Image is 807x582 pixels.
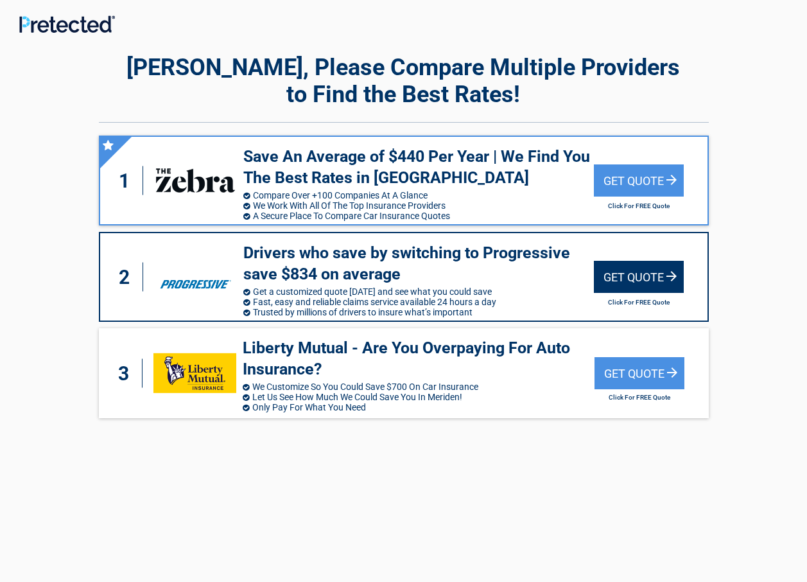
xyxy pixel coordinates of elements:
h3: Drivers who save by switching to Progressive save $834 on average [243,243,594,285]
div: 1 [113,166,144,195]
h2: Click For FREE Quote [594,394,684,401]
h3: Liberty Mutual - Are You Overpaying For Auto Insurance? [243,338,594,380]
li: Let Us See How Much We Could Save You In Meriden! [243,392,594,402]
div: Get Quote [594,261,684,293]
li: Fast, easy and reliable claims service available 24 hours a day [243,297,594,307]
div: 3 [112,359,143,388]
h2: Click For FREE Quote [594,202,684,209]
h2: [PERSON_NAME], Please Compare Multiple Providers to Find the Best Rates! [99,54,709,108]
div: 2 [113,263,144,292]
img: libertymutual's logo [153,353,236,393]
div: Get Quote [594,164,684,197]
img: progressive's logo [154,257,236,297]
h2: Click For FREE Quote [594,299,684,306]
li: Trusted by millions of drivers to insure what’s important [243,307,594,317]
li: Get a customized quote [DATE] and see what you could save [243,287,594,297]
img: thezebra's logo [154,161,236,200]
img: Main Logo [19,15,115,33]
div: Get Quote [594,357,684,389]
h3: Save An Average of $440 Per Year | We Find You The Best Rates in [GEOGRAPHIC_DATA] [243,146,594,188]
li: A Secure Place To Compare Car Insurance Quotes [243,211,594,221]
li: We Customize So You Could Save $700 On Car Insurance [243,382,594,392]
li: We Work With All Of The Top Insurance Providers [243,200,594,211]
li: Only Pay For What You Need [243,402,594,412]
li: Compare Over +100 Companies At A Glance [243,190,594,200]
